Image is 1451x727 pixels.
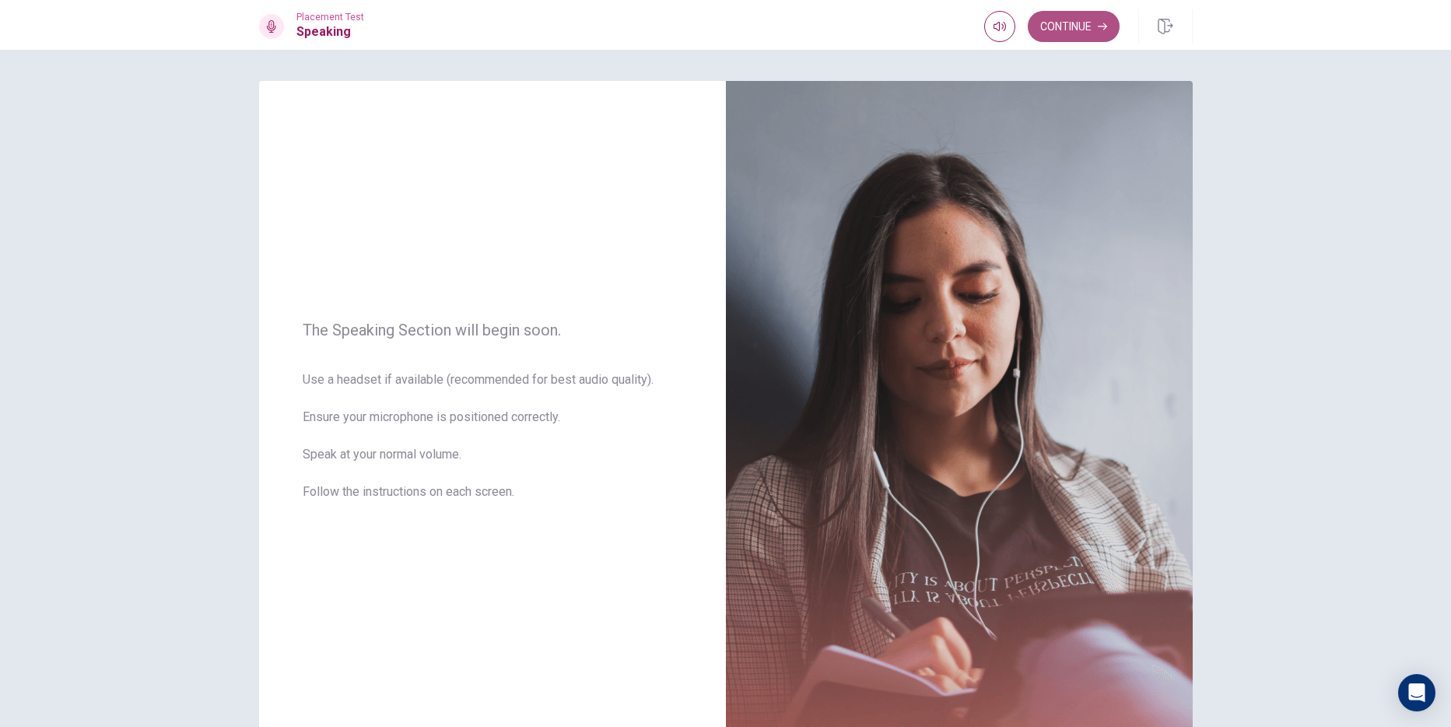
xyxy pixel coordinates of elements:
[296,23,364,41] h1: Speaking
[303,321,682,339] span: The Speaking Section will begin soon.
[1398,674,1435,711] div: Open Intercom Messenger
[1028,11,1120,42] button: Continue
[303,371,682,520] span: Use a headset if available (recommended for best audio quality). Ensure your microphone is positi...
[296,12,364,23] span: Placement Test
